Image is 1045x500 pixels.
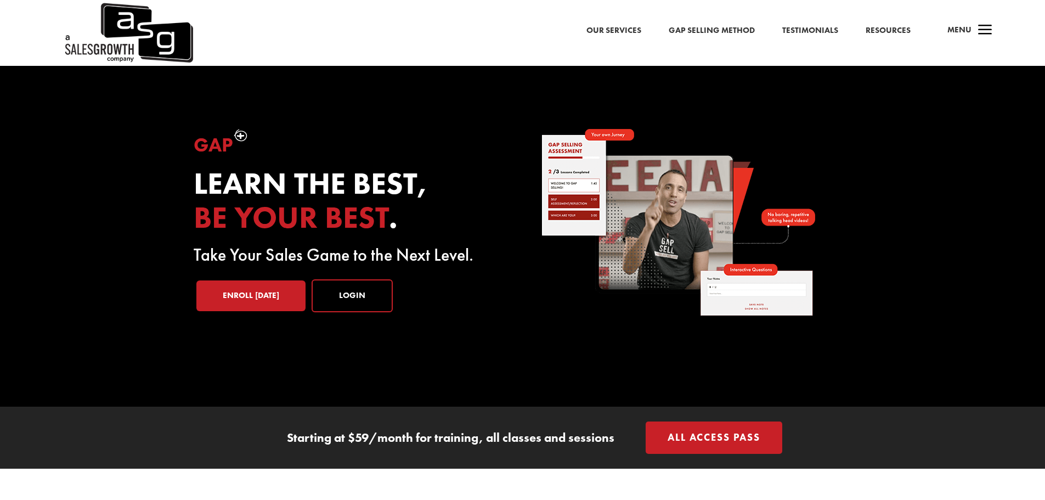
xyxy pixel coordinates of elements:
img: plus-symbol-white [234,129,247,142]
span: Menu [947,24,971,35]
h2: Learn the best, . [194,167,505,240]
p: Take Your Sales Game to the Next Level. [194,249,505,262]
a: Testimonials [782,24,838,38]
a: Login [312,279,393,312]
span: be your best [194,198,389,237]
a: Enroll [DATE] [196,280,306,311]
img: self-paced-sales-course-online [541,129,815,316]
a: Resources [866,24,911,38]
a: Gap Selling Method [669,24,755,38]
span: a [974,20,996,42]
a: Our Services [586,24,641,38]
a: All Access Pass [646,422,782,454]
span: Gap [194,132,233,158]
